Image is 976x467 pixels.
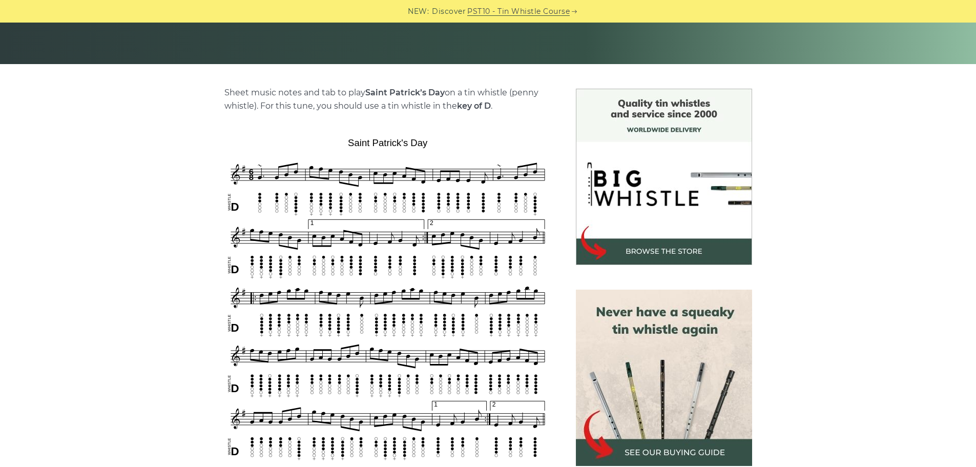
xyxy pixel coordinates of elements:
[224,134,551,463] img: Saint Patrick's Day Tin Whistle Tabs & Sheet Music
[467,6,570,17] a: PST10 - Tin Whistle Course
[432,6,466,17] span: Discover
[576,290,752,466] img: tin whistle buying guide
[457,101,491,111] strong: key of D
[224,86,551,113] p: Sheet music notes and tab to play on a tin whistle (penny whistle). For this tune, you should use...
[576,89,752,265] img: BigWhistle Tin Whistle Store
[365,88,445,97] strong: Saint Patrick’s Day
[408,6,429,17] span: NEW:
